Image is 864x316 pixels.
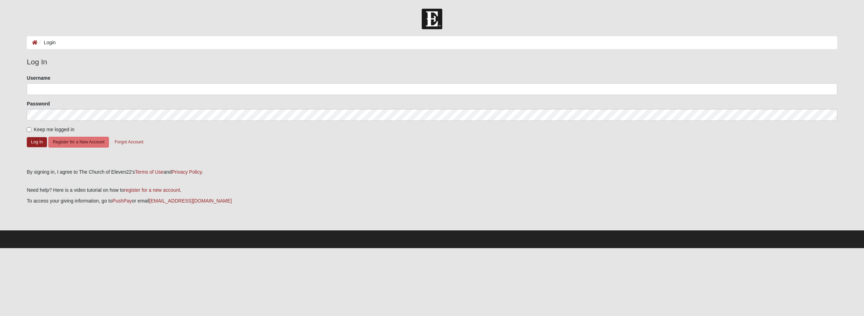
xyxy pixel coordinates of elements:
[38,39,56,46] li: Login
[149,198,232,204] a: [EMAIL_ADDRESS][DOMAIN_NAME]
[422,9,442,29] img: Church of Eleven22 Logo
[34,127,74,132] span: Keep me logged in
[27,56,837,68] legend: Log In
[27,197,837,205] p: To access your giving information, go to or email
[172,169,202,175] a: Privacy Policy
[112,198,132,204] a: PushPay
[27,168,837,176] div: By signing in, I agree to The Church of Eleven22's and .
[27,74,50,81] label: Username
[27,127,31,132] input: Keep me logged in
[27,187,837,194] p: Need help? Here is a video tutorial on how to .
[27,137,47,147] button: Log In
[110,137,148,148] button: Forgot Account
[124,187,180,193] a: register for a new account
[135,169,164,175] a: Terms of Use
[27,100,50,107] label: Password
[48,137,109,148] button: Register for a New Account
